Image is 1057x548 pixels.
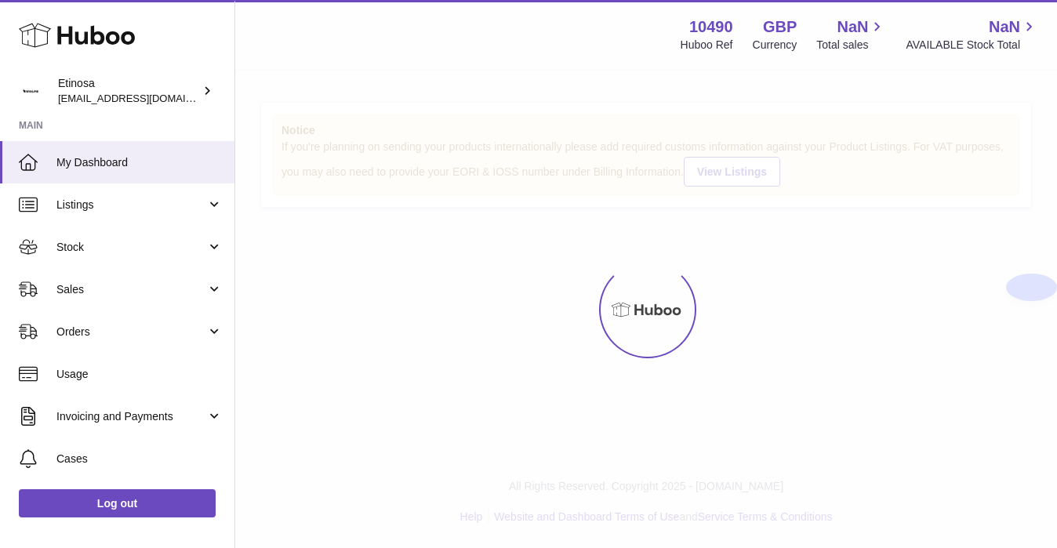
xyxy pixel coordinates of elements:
span: Usage [56,367,223,382]
span: NaN [837,16,868,38]
div: Currency [753,38,797,53]
span: NaN [989,16,1020,38]
a: Log out [19,489,216,517]
span: Cases [56,452,223,466]
a: NaN AVAILABLE Stock Total [906,16,1038,53]
a: NaN Total sales [816,16,886,53]
strong: GBP [763,16,797,38]
img: Wolphuk@gmail.com [19,79,42,103]
strong: 10490 [689,16,733,38]
span: Invoicing and Payments [56,409,206,424]
div: Huboo Ref [681,38,733,53]
span: Sales [56,282,206,297]
span: Orders [56,325,206,339]
span: My Dashboard [56,155,223,170]
span: Listings [56,198,206,212]
span: Stock [56,240,206,255]
div: Etinosa [58,76,199,106]
span: AVAILABLE Stock Total [906,38,1038,53]
span: Total sales [816,38,886,53]
span: [EMAIL_ADDRESS][DOMAIN_NAME] [58,92,231,104]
